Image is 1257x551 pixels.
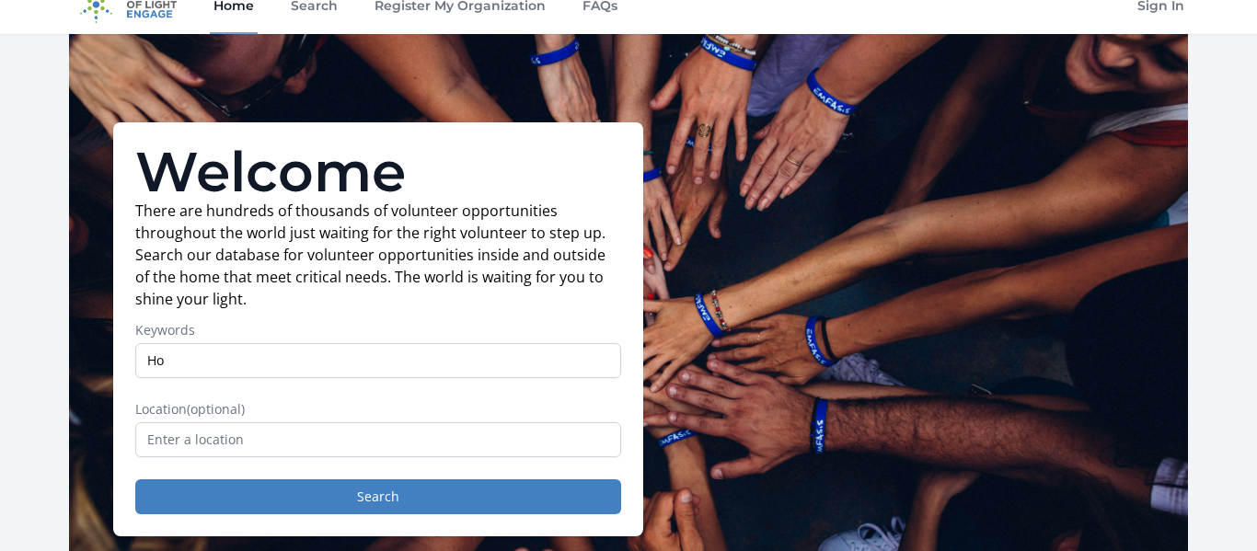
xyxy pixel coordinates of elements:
[135,479,621,514] button: Search
[135,400,621,419] label: Location
[135,321,621,339] label: Keywords
[187,400,245,418] span: (optional)
[135,144,621,200] h1: Welcome
[135,200,621,310] p: There are hundreds of thousands of volunteer opportunities throughout the world just waiting for ...
[135,422,621,457] input: Enter a location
